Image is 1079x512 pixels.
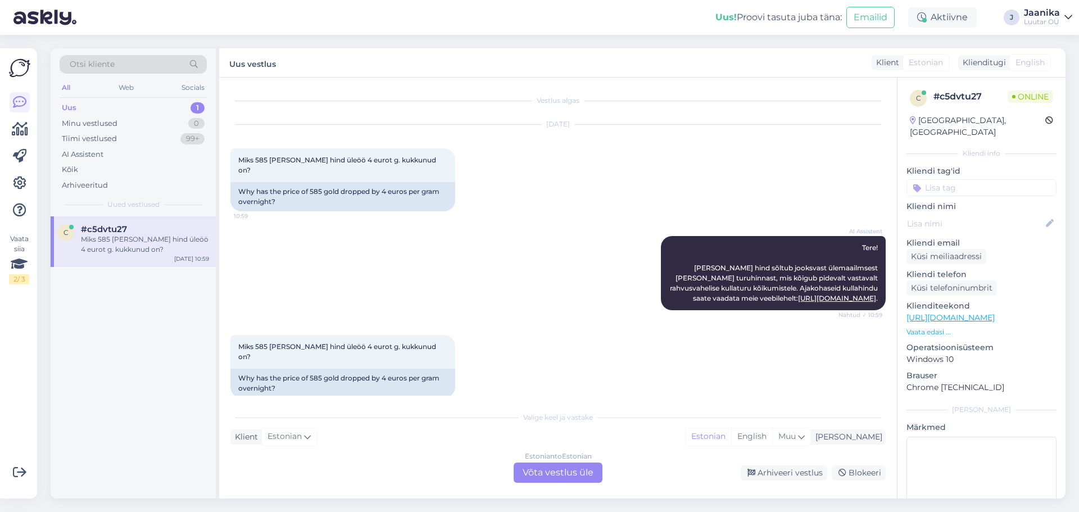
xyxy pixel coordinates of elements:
div: Aktiivne [908,7,977,28]
div: Võta vestlus üle [514,463,602,483]
div: Kliendi info [906,148,1057,158]
a: [URL][DOMAIN_NAME] [906,312,995,323]
span: 10:59 [234,212,276,220]
div: Küsi meiliaadressi [906,249,986,264]
div: J [1004,10,1019,25]
div: Kõik [62,164,78,175]
div: [GEOGRAPHIC_DATA], [GEOGRAPHIC_DATA] [910,115,1045,138]
div: Arhiveeri vestlus [741,465,827,481]
span: AI Assistent [840,227,882,235]
div: Estonian to Estonian [525,451,592,461]
div: [PERSON_NAME] [906,405,1057,415]
div: Web [116,80,136,95]
a: JaanikaLuutar OÜ [1024,8,1072,26]
span: c [916,94,921,102]
p: Chrome [TECHNICAL_ID] [906,382,1057,393]
div: Blokeeri [832,465,886,481]
div: Proovi tasuta juba täna: [715,11,842,24]
span: Miks 585 [PERSON_NAME] hind üleöö 4 eurot g. kukkunud on? [238,342,438,361]
a: [URL][DOMAIN_NAME] [798,294,876,302]
button: Emailid [846,7,895,28]
img: Askly Logo [9,57,30,79]
div: 2 / 3 [9,274,29,284]
span: Estonian [909,57,943,69]
input: Lisa tag [906,179,1057,196]
p: Operatsioonisüsteem [906,342,1057,354]
p: Windows 10 [906,354,1057,365]
div: Vaata siia [9,234,29,284]
div: Why has the price of 585 gold dropped by 4 euros per gram overnight? [230,369,455,398]
p: Kliendi nimi [906,201,1057,212]
span: English [1015,57,1045,69]
div: Uus [62,102,76,114]
div: Socials [179,80,207,95]
div: AI Assistent [62,149,103,160]
span: Uued vestlused [107,200,160,210]
div: [PERSON_NAME] [811,431,882,443]
input: Lisa nimi [907,218,1044,230]
p: Brauser [906,370,1057,382]
div: 1 [191,102,205,114]
div: Küsi telefoninumbrit [906,280,997,296]
span: Miks 585 [PERSON_NAME] hind üleöö 4 eurot g. kukkunud on? [238,156,438,174]
div: [DATE] 10:59 [174,255,209,263]
div: Arhiveeritud [62,180,108,191]
span: #c5dvtu27 [81,224,127,234]
div: Minu vestlused [62,118,117,129]
div: Vestlus algas [230,96,886,106]
div: Klient [872,57,899,69]
p: Vaata edasi ... [906,327,1057,337]
div: 0 [188,118,205,129]
span: Nähtud ✓ 10:59 [838,311,882,319]
div: Luutar OÜ [1024,17,1060,26]
div: English [731,428,772,445]
p: Kliendi tag'id [906,165,1057,177]
div: [DATE] [230,119,886,129]
span: Estonian [268,431,302,443]
span: Otsi kliente [70,58,115,70]
span: Online [1008,90,1053,103]
div: Valige keel ja vastake [230,413,886,423]
div: Klienditugi [958,57,1006,69]
b: Uus! [715,12,737,22]
span: c [64,228,69,237]
div: Tiimi vestlused [62,133,117,144]
div: Jaanika [1024,8,1060,17]
div: Miks 585 [PERSON_NAME] hind üleöö 4 eurot g. kukkunud on? [81,234,209,255]
p: Klienditeekond [906,300,1057,312]
div: Estonian [686,428,731,445]
div: 99+ [180,133,205,144]
p: Märkmed [906,422,1057,433]
p: Kliendi telefon [906,269,1057,280]
div: Why has the price of 585 gold dropped by 4 euros per gram overnight? [230,182,455,211]
div: # c5dvtu27 [933,90,1008,103]
p: Kliendi email [906,237,1057,249]
div: All [60,80,72,95]
label: Uus vestlus [229,55,276,70]
span: Muu [778,431,796,441]
div: Klient [230,431,258,443]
